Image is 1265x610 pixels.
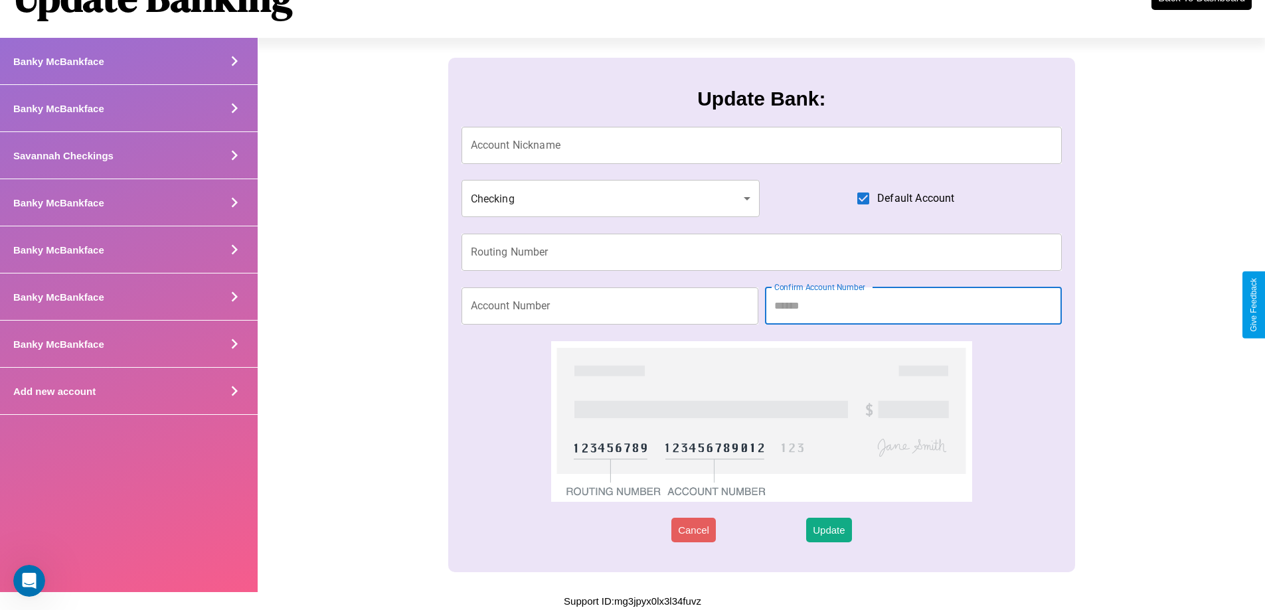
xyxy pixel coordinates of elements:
[877,191,954,206] span: Default Account
[1249,278,1258,332] div: Give Feedback
[13,244,104,256] h4: Banky McBankface
[13,197,104,208] h4: Banky McBankface
[13,150,114,161] h4: Savannah Checkings
[13,565,45,597] iframe: Intercom live chat
[13,103,104,114] h4: Banky McBankface
[697,88,825,110] h3: Update Bank:
[551,341,971,502] img: check
[564,592,701,610] p: Support ID: mg3jpyx0lx3l34fuvz
[671,518,716,542] button: Cancel
[774,281,865,293] label: Confirm Account Number
[13,291,104,303] h4: Banky McBankface
[13,339,104,350] h4: Banky McBankface
[13,56,104,67] h4: Banky McBankface
[806,518,851,542] button: Update
[13,386,96,397] h4: Add new account
[462,180,760,217] div: Checking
